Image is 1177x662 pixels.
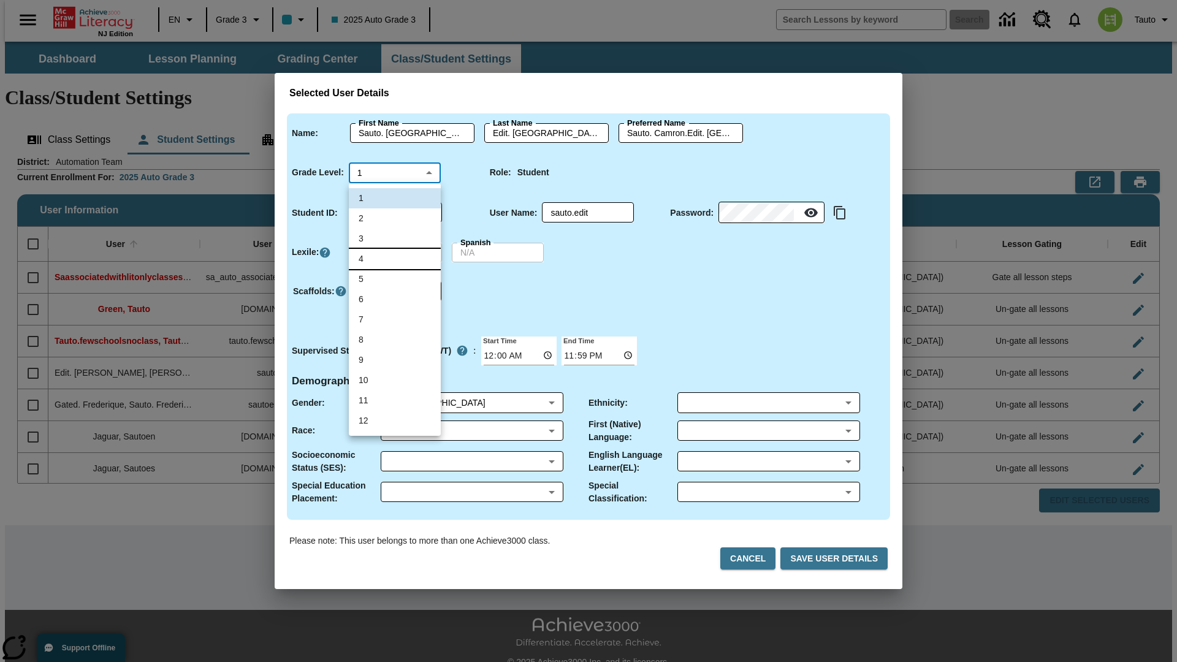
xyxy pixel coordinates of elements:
[349,390,441,411] li: 11
[349,269,441,289] li: 5
[349,208,441,229] li: 2
[349,249,441,269] li: 4
[349,411,441,431] li: 12
[349,188,441,208] li: 1
[349,330,441,350] li: 8
[349,310,441,330] li: 7
[349,229,441,249] li: 3
[349,370,441,390] li: 10
[349,350,441,370] li: 9
[349,289,441,310] li: 6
